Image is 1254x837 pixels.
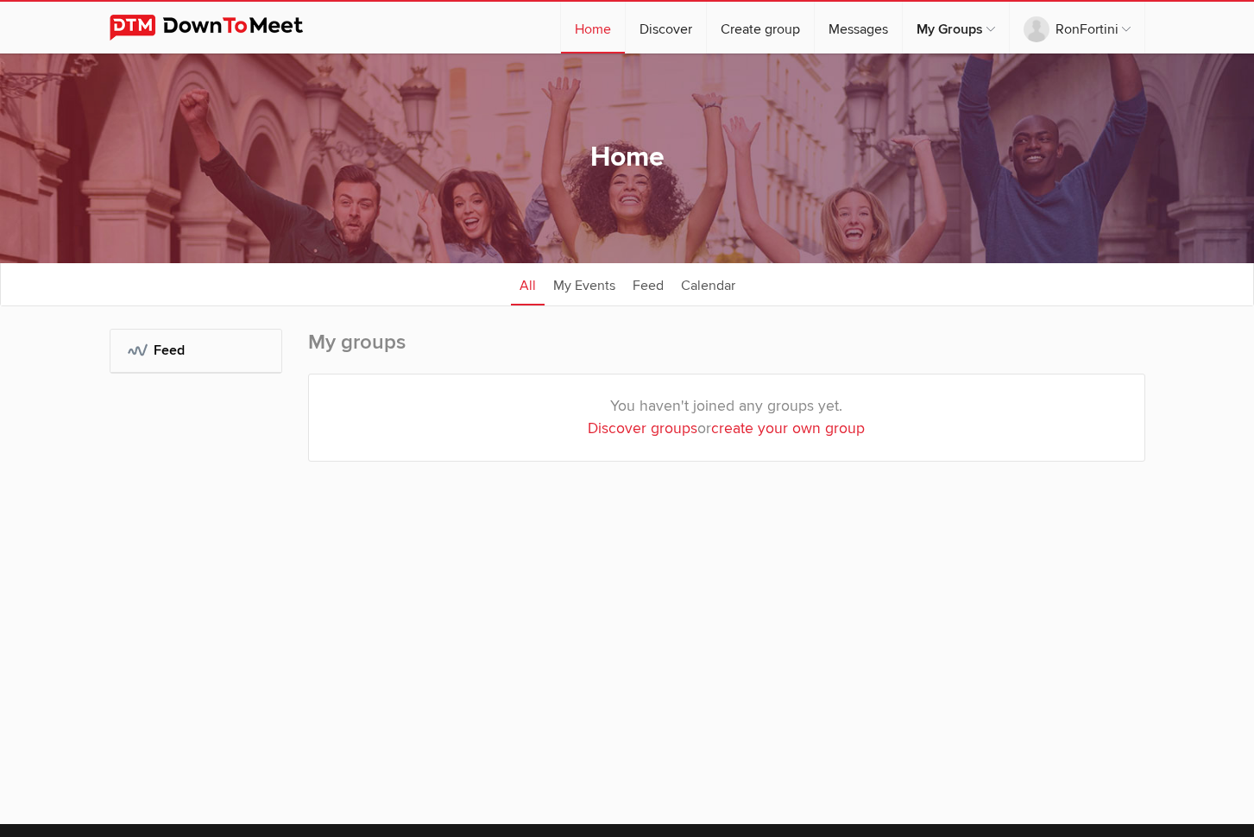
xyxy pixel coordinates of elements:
a: Home [561,2,625,53]
a: RonFortini [1010,2,1144,53]
div: You haven't joined any groups yet. or [309,374,1144,462]
h1: Home [590,140,665,176]
h2: My groups [308,329,1145,374]
h2: Feed [128,330,264,371]
a: create your own group [711,419,865,437]
a: Discover [626,2,706,53]
a: Discover groups [588,419,697,437]
a: Messages [815,2,902,53]
a: My Events [545,262,624,305]
a: Create group [707,2,814,53]
a: All [511,262,545,305]
a: My Groups [903,2,1009,53]
a: Calendar [672,262,744,305]
a: Feed [624,262,672,305]
img: DownToMeet [110,15,330,41]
